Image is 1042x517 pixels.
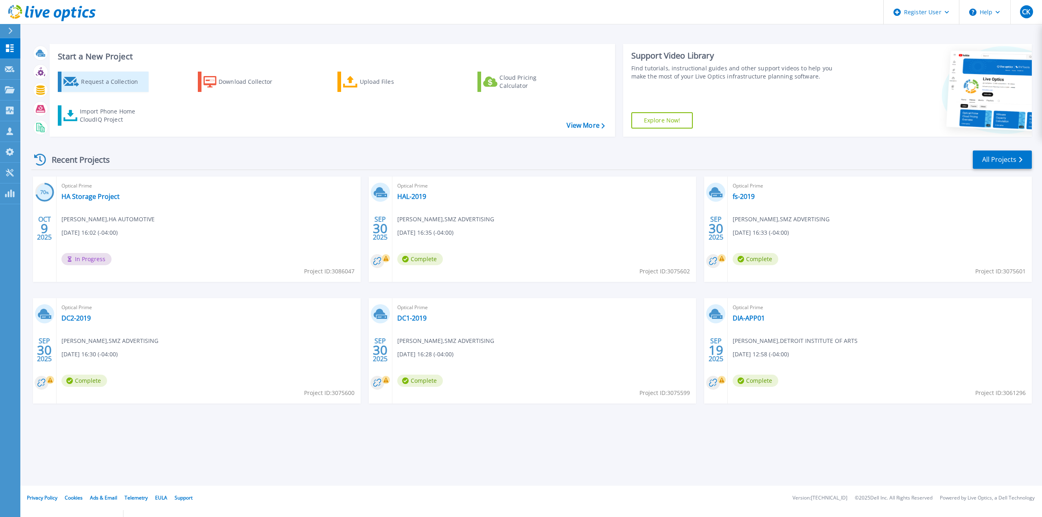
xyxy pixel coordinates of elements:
a: Privacy Policy [27,494,57,501]
span: Optical Prime [397,181,692,190]
div: SEP 2025 [708,335,724,365]
a: Cloud Pricing Calculator [477,72,568,92]
a: EULA [155,494,167,501]
span: % [46,190,49,195]
li: Version: [TECHNICAL_ID] [792,495,847,501]
a: Explore Now! [631,112,693,129]
span: [PERSON_NAME] , HA AUTOMOTIVE [61,215,155,224]
span: [DATE] 12:58 (-04:00) [733,350,789,359]
a: Download Collector [198,72,289,92]
a: Telemetry [125,494,148,501]
span: Project ID: 3086047 [304,267,355,276]
div: SEP 2025 [372,214,388,243]
div: Cloud Pricing Calculator [499,74,565,90]
a: fs-2019 [733,192,755,201]
span: [PERSON_NAME] , SMZ ADVERTISING [397,336,494,345]
div: SEP 2025 [708,214,724,243]
a: Support [175,494,193,501]
div: Download Collector [219,74,284,90]
div: Find tutorials, instructional guides and other support videos to help you make the most of your L... [631,64,843,81]
a: View More [567,122,604,129]
span: 9 [41,225,48,232]
span: Complete [397,375,443,387]
span: 19 [709,347,723,353]
span: 30 [709,225,723,232]
span: Optical Prime [733,303,1027,312]
span: Project ID: 3075599 [639,388,690,397]
span: Complete [61,375,107,387]
span: 30 [373,225,387,232]
a: All Projects [973,151,1032,169]
span: In Progress [61,253,112,265]
div: Recent Projects [31,150,121,170]
span: Optical Prime [61,303,356,312]
span: Complete [397,253,443,265]
a: Upload Files [337,72,428,92]
div: Request a Collection [81,74,146,90]
a: Request a Collection [58,72,149,92]
a: HA Storage Project [61,192,120,201]
span: 30 [37,347,52,353]
h3: 70 [35,188,54,197]
div: Import Phone Home CloudIQ Project [80,107,143,124]
span: Project ID: 3075600 [304,388,355,397]
span: 30 [373,347,387,353]
span: CK [1022,9,1030,15]
h3: Start a New Project [58,52,604,61]
span: Complete [733,253,778,265]
a: Ads & Email [90,494,117,501]
a: DC1-2019 [397,314,427,322]
span: [PERSON_NAME] , DETROIT INSTITUTE OF ARTS [733,336,858,345]
a: DC2-2019 [61,314,91,322]
span: [DATE] 16:02 (-04:00) [61,228,118,237]
span: Complete [733,375,778,387]
div: OCT 2025 [37,214,52,243]
a: HAL-2019 [397,192,426,201]
span: Project ID: 3061296 [975,388,1026,397]
span: Project ID: 3075602 [639,267,690,276]
a: Cookies [65,494,83,501]
span: [DATE] 16:35 (-04:00) [397,228,453,237]
span: [DATE] 16:28 (-04:00) [397,350,453,359]
div: Upload Files [360,74,425,90]
span: Optical Prime [733,181,1027,190]
div: SEP 2025 [37,335,52,365]
div: Support Video Library [631,50,843,61]
span: Optical Prime [397,303,692,312]
span: [PERSON_NAME] , SMZ ADVERTISING [61,336,158,345]
div: SEP 2025 [372,335,388,365]
a: DIA-APP01 [733,314,765,322]
li: © 2025 Dell Inc. All Rights Reserved [855,495,933,501]
span: [DATE] 16:33 (-04:00) [733,228,789,237]
span: Project ID: 3075601 [975,267,1026,276]
span: Optical Prime [61,181,356,190]
span: [DATE] 16:30 (-04:00) [61,350,118,359]
span: [PERSON_NAME] , SMZ ADVERTISING [397,215,494,224]
span: [PERSON_NAME] , SMZ ADVERTISING [733,215,830,224]
li: Powered by Live Optics, a Dell Technology [940,495,1035,501]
